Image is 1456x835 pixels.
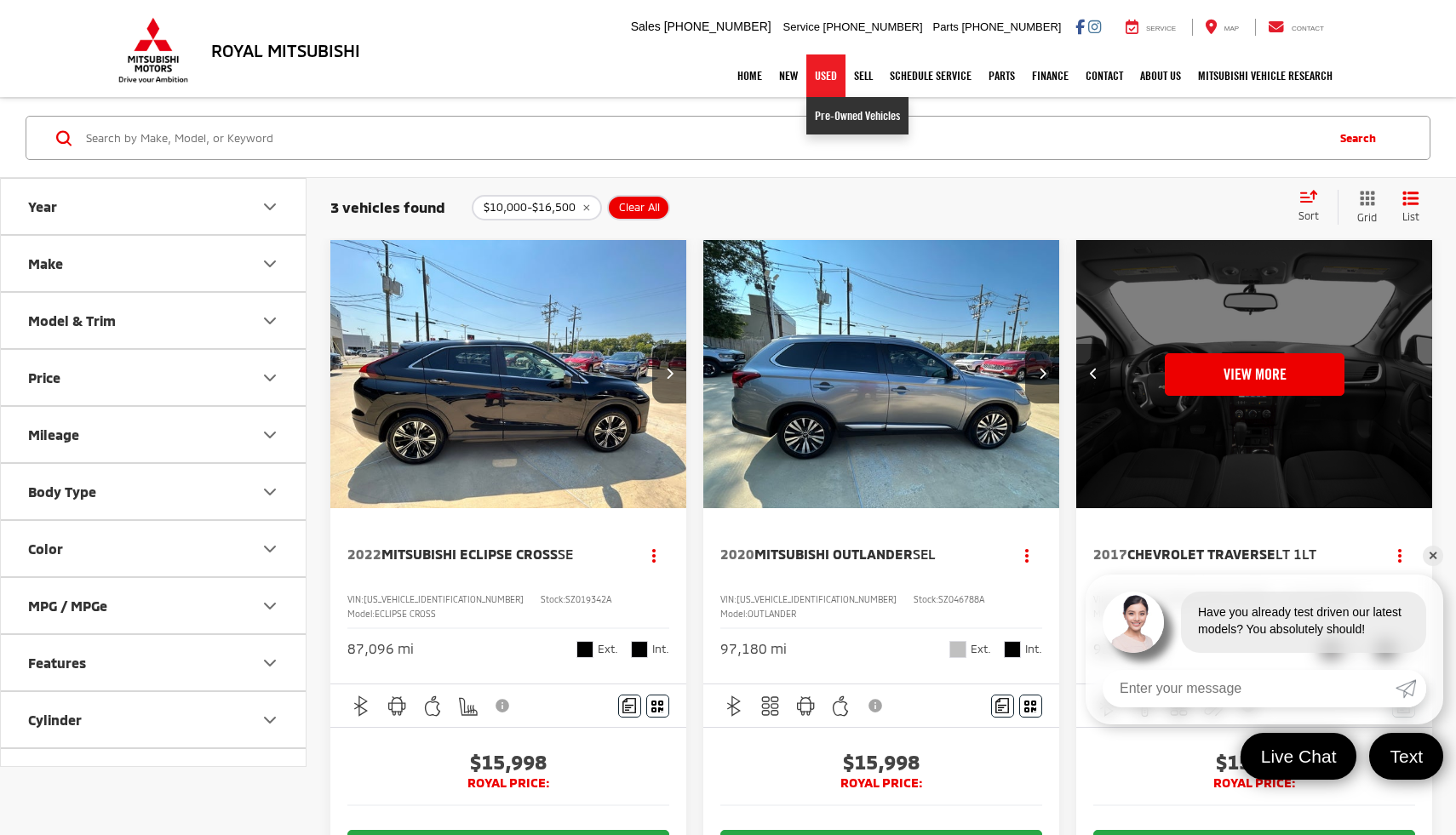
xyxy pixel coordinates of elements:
div: Cylinder [28,712,82,728]
span: Text [1381,745,1431,768]
span: Sort [1298,209,1319,221]
button: Comments [991,695,1014,718]
div: Model & Trim [28,312,116,329]
img: Heated Seats [457,695,479,717]
button: Window Sticker [646,695,669,718]
span: dropdown dots [1398,548,1402,562]
a: Contact [1077,54,1132,97]
div: 2022 Mitsubishi Eclipse Cross SE 0 [330,240,688,507]
a: Service [1113,19,1189,36]
div: Make [28,255,63,272]
a: About Us [1132,54,1189,97]
span: Live Chat [1253,745,1345,768]
span: Mitsubishi Eclipse Cross [381,546,558,562]
div: MPG / MPGe [28,598,107,614]
a: 2017 Chevrolet Traverse LT 1LT2017 Chevrolet Traverse LT 1LT2017 Chevrolet Traverse LT 1LT2017 Ch... [1075,240,1434,507]
button: remove 10000-16500 [472,195,602,220]
a: 2022 Mitsubishi Eclipse Cross SE2022 Mitsubishi Eclipse Cross SE2022 Mitsubishi Eclipse Cross SE2... [330,240,688,507]
button: Comments [618,695,641,718]
div: Price [28,369,60,386]
div: 2020 Mitsubishi Outlander SEL 0 [702,240,1061,507]
img: Apple CarPlay [830,695,851,717]
button: MPG / MPGeMPG / MPGe [1,578,307,633]
button: Previous image [1076,344,1110,403]
button: Window Sticker [1019,695,1042,718]
div: 97,180 mi [720,639,787,659]
button: MileageMileage [1,407,307,462]
a: Facebook: Click to visit our Facebook page [1075,20,1085,33]
input: Enter your message [1103,670,1396,707]
a: Mitsubishi Vehicle Research [1189,54,1341,97]
span: Service [1146,25,1176,32]
span: Model: [347,609,375,619]
div: 2017 Chevrolet Traverse LT 1LT 5 [1075,240,1434,507]
img: Agent profile photo [1103,592,1164,653]
a: Text [1369,733,1443,780]
span: [PHONE_NUMBER] [664,20,771,33]
span: Stock: [541,594,565,604]
span: Int. [1025,641,1042,657]
span: LT 1LT [1275,546,1316,562]
button: Search [1323,117,1401,159]
span: [US_VEHICLE_IDENTIFICATION_NUMBER] [737,594,897,604]
div: Color [260,539,280,559]
img: Comments [995,698,1009,712]
a: Instagram: Click to visit our Instagram page [1088,20,1101,33]
a: 2020Mitsubishi OutlanderSEL [720,545,995,563]
span: Mitsubishi Outlander [754,546,913,562]
img: Comments [622,698,636,712]
span: 2020 [720,546,754,562]
div: Make [260,254,280,274]
span: Contact [1292,25,1324,32]
span: Black [1004,641,1021,658]
div: Year [260,197,280,217]
button: Actions [1385,540,1415,569]
img: Bluetooth® [351,695,372,717]
a: 2022Mitsubishi Eclipse CrossSE [347,545,622,563]
button: Body TypeBody Type [1,464,307,519]
a: Map [1192,19,1252,36]
button: Next image [1025,344,1059,403]
a: Pre-Owned Vehicles [806,97,909,134]
a: Schedule Service: Opens in a new tab [881,54,980,97]
span: Labrador Black Pearl [576,641,593,658]
span: Stock: [914,594,938,604]
img: 2022 Mitsubishi Eclipse Cross SE [330,240,688,509]
div: Price [260,368,280,388]
span: $10,000-$16,500 [484,201,576,214]
span: [US_VEHICLE_IDENTIFICATION_NUMBER] [364,594,524,604]
div: 87,096 mi [347,639,414,659]
span: Clear All [619,201,660,214]
button: Next image [652,344,686,403]
span: SEL [913,546,936,562]
span: ECLIPSE CROSS [375,609,436,619]
a: Used [806,54,846,97]
span: Black [631,641,648,658]
div: Cylinder [260,710,280,730]
img: Android Auto [795,695,817,717]
span: Grid [1357,210,1377,225]
span: Ext. [971,641,991,657]
a: Finance [1023,54,1077,97]
span: $15,998 [720,749,1042,775]
button: ColorColor [1,521,307,576]
span: OUTLANDER [748,609,796,619]
button: Actions [639,540,669,569]
span: List [1402,209,1419,224]
button: Clear All [607,195,670,220]
span: $15,998 [347,749,669,775]
span: Int. [652,641,669,657]
span: Ext. [598,641,618,657]
div: Features [260,653,280,673]
a: Home [729,54,771,97]
a: Live Chat [1241,733,1357,780]
a: Contact [1255,19,1337,36]
button: Actions [1012,540,1042,569]
span: VIN: [347,594,364,604]
div: Mileage [260,425,280,445]
button: View Disclaimer [489,688,518,723]
div: Features [28,655,86,671]
div: Model & Trim [260,311,280,331]
span: Royal PRICE: [347,775,669,792]
a: Submit [1396,670,1426,707]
